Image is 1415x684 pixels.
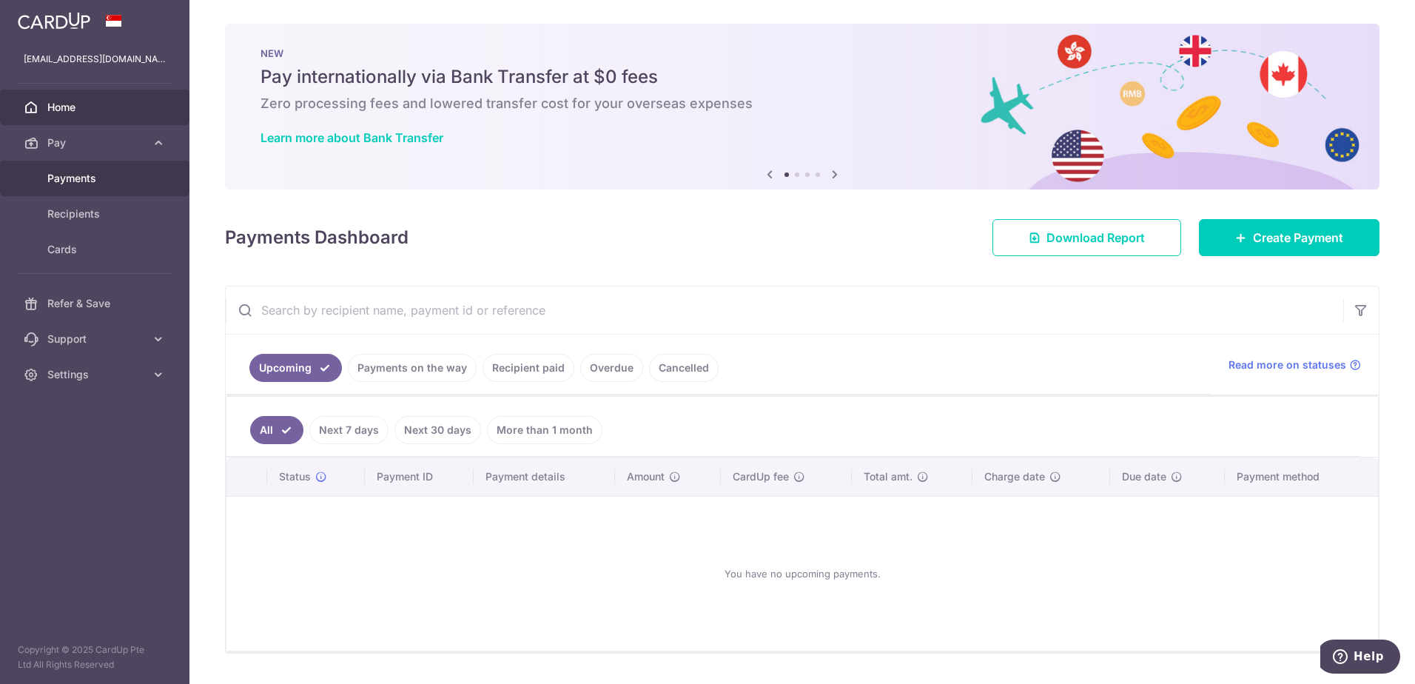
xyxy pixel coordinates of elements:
a: Recipient paid [483,354,574,382]
span: Total amt. [864,469,912,484]
a: Cancelled [649,354,719,382]
h4: Payments Dashboard [225,224,409,251]
a: Learn more about Bank Transfer [261,130,443,145]
a: Read more on statuses [1229,358,1361,372]
img: CardUp [18,12,90,30]
h6: Zero processing fees and lowered transfer cost for your overseas expenses [261,95,1344,113]
span: Status [279,469,311,484]
span: Home [47,100,145,115]
a: All [250,416,303,444]
p: NEW [261,47,1344,59]
span: Read more on statuses [1229,358,1346,372]
p: [EMAIL_ADDRESS][DOMAIN_NAME] [24,52,166,67]
span: Support [47,332,145,346]
img: Bank transfer banner [225,24,1379,190]
span: Amount [627,469,665,484]
a: Create Payment [1199,219,1379,256]
a: Download Report [992,219,1181,256]
span: Recipients [47,207,145,221]
span: Cards [47,242,145,257]
span: Refer & Save [47,296,145,311]
span: CardUp fee [733,469,789,484]
span: Settings [47,367,145,382]
h5: Pay internationally via Bank Transfer at $0 fees [261,65,1344,89]
a: Upcoming [249,354,342,382]
a: Next 7 days [309,416,389,444]
div: You have no upcoming payments. [244,509,1360,639]
a: Overdue [580,354,643,382]
iframe: Opens a widget where you can find more information [1320,640,1400,677]
a: Payments on the way [348,354,477,382]
th: Payment method [1225,457,1378,496]
a: Next 30 days [394,416,481,444]
input: Search by recipient name, payment id or reference [226,286,1343,334]
th: Payment ID [365,457,474,496]
th: Payment details [474,457,615,496]
a: More than 1 month [487,416,602,444]
span: Payments [47,171,145,186]
span: Create Payment [1253,229,1343,247]
span: Due date [1122,469,1166,484]
span: Pay [47,135,145,150]
span: Download Report [1046,229,1145,247]
span: Charge date [984,469,1045,484]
